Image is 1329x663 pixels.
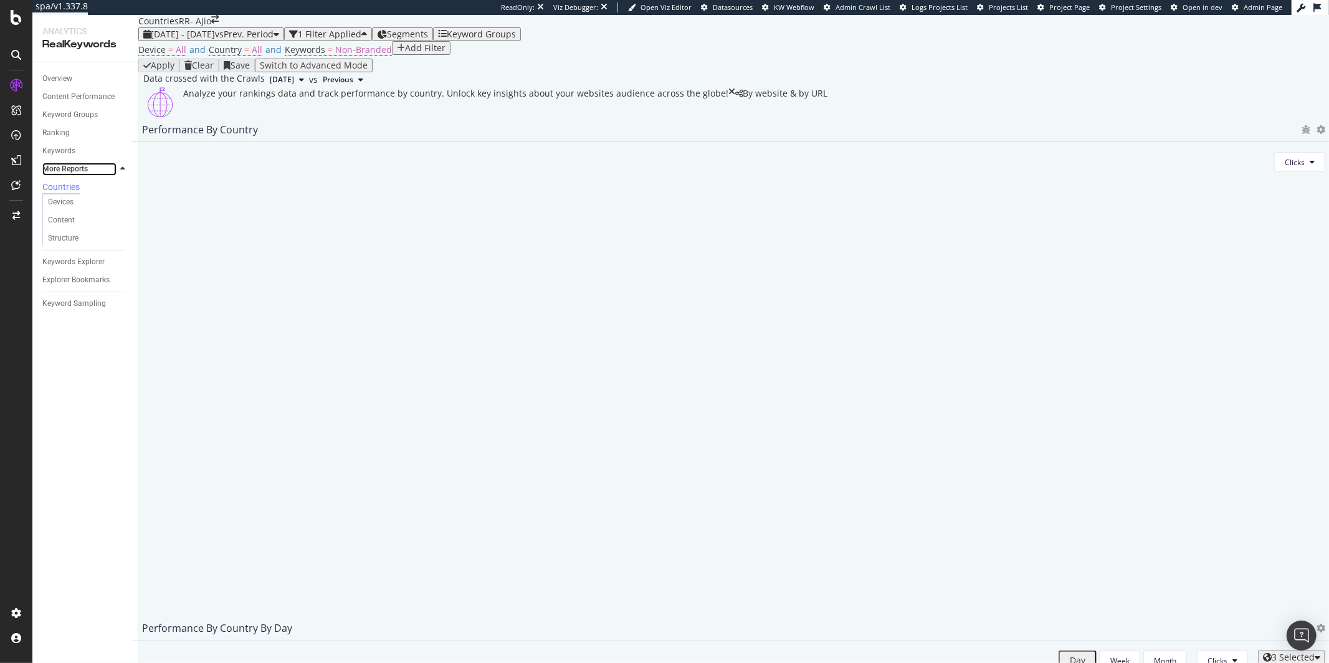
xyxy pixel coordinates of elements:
[215,28,274,40] span: vs Prev. Period
[735,87,827,100] div: legacy label
[392,41,450,55] button: Add Filter
[743,87,827,99] span: By website & by URL
[641,2,692,12] span: Open Viz Editor
[48,214,75,227] div: Content
[713,2,753,12] span: Datasources
[774,2,814,12] span: KW Webflow
[42,274,110,287] div: Explorer Bookmarks
[42,108,98,122] div: Keyword Groups
[553,2,598,12] div: Viz Debugger:
[42,145,75,158] div: Keywords
[387,28,428,40] span: Segments
[1171,2,1222,12] a: Open in dev
[42,72,129,85] a: Overview
[42,37,128,52] div: RealKeywords
[42,90,115,103] div: Content Performance
[138,15,179,27] div: Countries
[284,27,372,41] button: 1 Filter Applied
[179,15,211,27] div: RR- Ajio
[309,74,318,86] span: vs
[48,232,129,245] a: Structure
[142,123,258,136] div: Performance by country
[1244,2,1282,12] span: Admin Page
[42,255,129,269] a: Keywords Explorer
[138,27,284,41] button: [DATE] - [DATE]vsPrev. Period
[900,2,968,12] a: Logs Projects List
[285,44,325,55] span: Keywords
[252,44,262,55] span: All
[270,74,294,85] span: 2025 Aug. 5th
[176,44,186,55] span: All
[265,72,309,87] button: [DATE]
[447,29,516,39] div: Keyword Groups
[138,44,166,55] span: Device
[42,163,117,176] a: More Reports
[328,44,333,55] span: =
[179,59,219,72] button: Clear
[836,2,890,12] span: Admin Crawl List
[335,44,392,55] span: Non-Branded
[628,2,692,12] a: Open Viz Editor
[1049,2,1090,12] span: Project Page
[151,28,215,40] span: [DATE] - [DATE]
[1111,2,1161,12] span: Project Settings
[1302,125,1310,134] div: bug
[48,214,129,227] a: Content
[42,181,129,193] a: Countries
[42,90,129,103] a: Content Performance
[1183,2,1222,12] span: Open in dev
[42,25,128,37] div: Analytics
[151,60,174,70] div: Apply
[231,60,250,70] div: Save
[762,2,814,12] a: KW Webflow
[42,297,106,310] div: Keyword Sampling
[42,163,88,176] div: More Reports
[48,196,74,209] div: Devices
[42,72,72,85] div: Overview
[138,59,179,72] button: Apply
[260,60,368,70] div: Switch to Advanced Mode
[209,44,242,55] span: Country
[42,181,80,193] div: Countries
[1099,2,1161,12] a: Project Settings
[1232,2,1282,12] a: Admin Page
[138,87,183,117] img: 1GusSBFZZAnHA7zLEg47bDqG2kt9RcmYEu+aKkSRu3AaxSDZ9X71ELQjEAcnUZcSIrNMcgw9IrD2IJjLV5mxQSv0LGqQkmPZE...
[977,2,1028,12] a: Projects List
[42,126,70,140] div: Ranking
[219,59,255,72] button: Save
[372,27,433,41] button: Segments
[405,43,445,53] div: Add Filter
[989,2,1028,12] span: Projects List
[433,27,521,41] button: Keyword Groups
[255,59,373,72] button: Switch to Advanced Mode
[211,15,219,24] div: arrow-right-arrow-left
[183,87,728,117] div: Analyze your rankings data and track performance by country. Unlock key insights about your websi...
[142,622,292,634] div: Performance By Country By Day
[42,126,129,140] a: Ranking
[1272,651,1315,663] span: 3 Selected
[1287,621,1317,651] div: Open Intercom Messenger
[824,2,890,12] a: Admin Crawl List
[1037,2,1090,12] a: Project Page
[42,145,129,158] a: Keywords
[42,274,129,287] a: Explorer Bookmarks
[318,72,368,87] button: Previous
[912,2,968,12] span: Logs Projects List
[298,29,361,39] div: 1 Filter Applied
[48,232,79,245] div: Structure
[189,44,206,55] span: and
[42,108,129,122] a: Keyword Groups
[42,297,129,310] a: Keyword Sampling
[701,2,753,12] a: Datasources
[1285,157,1305,168] span: Clicks
[1274,152,1325,172] button: Clicks
[168,44,173,55] span: =
[244,44,249,55] span: =
[192,60,214,70] div: Clear
[323,74,353,85] span: Previous
[48,196,129,209] a: Devices
[42,255,105,269] div: Keywords Explorer
[265,44,282,55] span: and
[501,2,535,12] div: ReadOnly:
[143,72,265,87] div: Data crossed with the Crawls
